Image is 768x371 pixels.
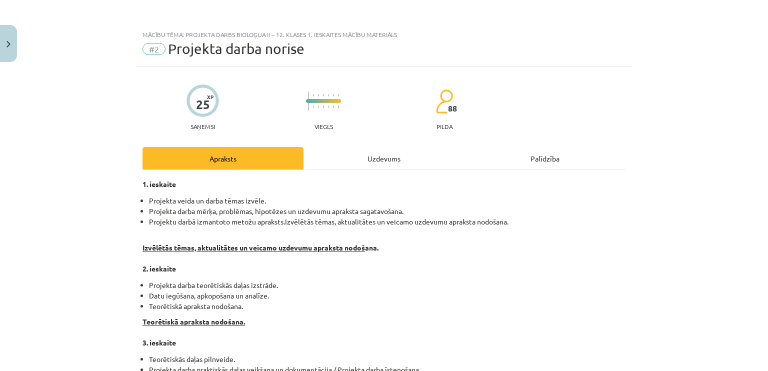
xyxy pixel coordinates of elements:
[142,31,625,38] div: Mācību tēma: Projekta darbs bioloģija ii – 12. klases 1. ieskaites mācību materiāls
[303,147,464,169] div: Uzdevums
[186,123,219,130] p: Saņemsi
[318,94,319,96] img: icon-short-line-57e1e144782c952c97e751825c79c345078a6d821885a25fce030b3d8c18986b.svg
[142,179,176,188] strong: 1. ieskaite
[149,216,625,237] li: Projektu darbā izmantoto metožu apraksts.Izvēlētās tēmas, aktualitātes un veicamo uzdevumu apraks...
[448,104,457,113] span: 88
[142,264,176,273] strong: 2. ieskaite
[149,206,625,216] li: Projekta darba mērķa, problēmas, hipotēzes un uzdevumu apraksta sagatavošana.
[142,243,378,252] b: ana.
[142,147,303,169] div: Apraksts
[313,105,314,108] img: icon-short-line-57e1e144782c952c97e751825c79c345078a6d821885a25fce030b3d8c18986b.svg
[142,43,165,55] span: #2
[338,105,339,108] img: icon-short-line-57e1e144782c952c97e751825c79c345078a6d821885a25fce030b3d8c18986b.svg
[338,94,339,96] img: icon-short-line-57e1e144782c952c97e751825c79c345078a6d821885a25fce030b3d8c18986b.svg
[149,195,625,206] li: Projekta veida un darba tēmas izvēle.
[464,147,625,169] div: Palīdzība
[142,338,176,347] strong: 3. ieskaite
[314,123,333,130] p: Viegls
[142,243,365,252] u: Izvēlētās tēmas, aktualitātes un veicamo uzdevumu apraksta nodoš
[142,317,245,326] b: Teorētiskā apraksta nodošana.
[333,105,334,108] img: icon-short-line-57e1e144782c952c97e751825c79c345078a6d821885a25fce030b3d8c18986b.svg
[6,41,10,47] img: icon-close-lesson-0947bae3869378f0d4975bcd49f059093ad1ed9edebbc8119c70593378902aed.svg
[149,290,625,301] li: Datu iegūšana, apkopošana un analīze.
[333,94,334,96] img: icon-short-line-57e1e144782c952c97e751825c79c345078a6d821885a25fce030b3d8c18986b.svg
[168,40,304,57] span: Projekta darba norise
[323,94,324,96] img: icon-short-line-57e1e144782c952c97e751825c79c345078a6d821885a25fce030b3d8c18986b.svg
[323,105,324,108] img: icon-short-line-57e1e144782c952c97e751825c79c345078a6d821885a25fce030b3d8c18986b.svg
[308,91,309,111] img: icon-long-line-d9ea69661e0d244f92f715978eff75569469978d946b2353a9bb055b3ed8787d.svg
[149,354,625,364] li: Teorētiskās daļas pilnveide.
[196,97,210,111] div: 25
[328,105,329,108] img: icon-short-line-57e1e144782c952c97e751825c79c345078a6d821885a25fce030b3d8c18986b.svg
[318,105,319,108] img: icon-short-line-57e1e144782c952c97e751825c79c345078a6d821885a25fce030b3d8c18986b.svg
[149,301,625,311] li: Teorētiskā apraksta nodošana.
[436,123,452,130] p: pilda
[328,94,329,96] img: icon-short-line-57e1e144782c952c97e751825c79c345078a6d821885a25fce030b3d8c18986b.svg
[149,280,625,290] li: Projekta darba teorētiskās daļas izstrāde.
[313,94,314,96] img: icon-short-line-57e1e144782c952c97e751825c79c345078a6d821885a25fce030b3d8c18986b.svg
[435,89,453,114] img: students-c634bb4e5e11cddfef0936a35e636f08e4e9abd3cc4e673bd6f9a4125e45ecb1.svg
[207,94,213,99] span: XP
